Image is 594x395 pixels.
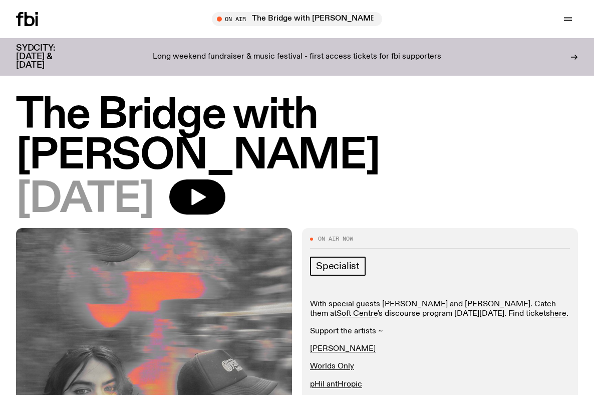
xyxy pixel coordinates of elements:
[310,327,570,336] p: Support the artists ~
[212,12,382,26] button: On AirThe Bridge with [PERSON_NAME]
[310,257,366,276] a: Specialist
[153,53,441,62] p: Long weekend fundraiser & music festival - first access tickets for fbi supporters
[310,345,376,353] a: [PERSON_NAME]
[310,380,362,388] a: pHil antHropic
[316,261,360,272] span: Specialist
[310,362,354,370] a: Worlds Only
[16,179,153,220] span: [DATE]
[318,236,353,242] span: On Air Now
[16,44,80,70] h3: SYDCITY: [DATE] & [DATE]
[16,95,578,176] h1: The Bridge with [PERSON_NAME]
[550,310,566,318] a: here
[337,310,378,318] a: Soft Centre
[310,300,570,319] p: With special guests [PERSON_NAME] and [PERSON_NAME]. Catch them at 's discourse program [DATE][DA...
